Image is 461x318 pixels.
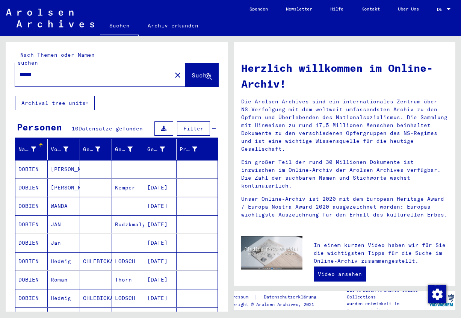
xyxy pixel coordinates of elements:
[100,17,139,36] a: Suchen
[48,179,80,197] mat-cell: [PERSON_NAME]
[258,293,325,301] a: Datenschutzerklärung
[6,9,94,27] img: Arolsen_neg.svg
[48,197,80,215] mat-cell: WANDA
[180,143,209,155] div: Prisoner #
[112,139,144,160] mat-header-cell: Geburt‏
[185,63,218,86] button: Suche
[144,179,177,197] mat-cell: [DATE]
[144,234,177,252] mat-cell: [DATE]
[15,96,95,110] button: Archival tree units
[144,252,177,270] mat-cell: [DATE]
[48,252,80,270] mat-cell: Hedwig
[144,197,177,215] mat-cell: [DATE]
[314,241,448,265] p: In einem kurzen Video haben wir für Sie die wichtigsten Tipps für die Suche im Online-Archiv zusa...
[17,120,62,134] div: Personen
[183,125,204,132] span: Filter
[15,215,48,233] mat-cell: DOBIEN
[347,300,428,314] p: wurden entwickelt in Partnerschaft mit
[79,125,143,132] span: Datensätze gefunden
[48,139,80,160] mat-header-cell: Vorname
[241,98,448,153] p: Die Arolsen Archives sind ein internationales Zentrum über NS-Verfolgung mit dem weltweit umfasse...
[115,143,144,155] div: Geburt‏
[18,145,36,153] div: Nachname
[192,71,210,79] span: Suche
[15,271,48,289] mat-cell: DOBIEN
[15,179,48,197] mat-cell: DOBIEN
[147,145,165,153] div: Geburtsdatum
[241,60,448,92] h1: Herzlich willkommen im Online-Archiv!
[15,139,48,160] mat-header-cell: Nachname
[144,289,177,307] mat-cell: [DATE]
[15,197,48,215] mat-cell: DOBIEN
[51,143,80,155] div: Vorname
[72,125,79,132] span: 10
[241,158,448,190] p: Ein großer Teil der rund 30 Millionen Dokumente ist inzwischen im Online-Archiv der Arolsen Archi...
[18,51,95,66] mat-label: Nach Themen oder Namen suchen
[48,215,80,233] mat-cell: JAN
[15,252,48,270] mat-cell: DOBIEN
[15,234,48,252] mat-cell: DOBIEN
[115,145,133,153] div: Geburt‏
[347,287,428,300] p: Die Arolsen Archives Online-Collections
[48,160,80,178] mat-cell: [PERSON_NAME]
[112,215,144,233] mat-cell: Rudzkmaly
[225,293,325,301] div: |
[170,67,185,82] button: Clear
[112,271,144,289] mat-cell: Thorn
[112,179,144,197] mat-cell: Kemper
[225,301,325,308] p: Copyright © Arolsen Archives, 2021
[112,289,144,307] mat-cell: LODSCH
[112,252,144,270] mat-cell: LODSCH
[48,289,80,307] mat-cell: Hedwig
[241,195,448,219] p: Unser Online-Archiv ist 2020 mit dem European Heritage Award / Europa Nostra Award 2020 ausgezeic...
[144,215,177,233] mat-cell: [DATE]
[83,145,101,153] div: Geburtsname
[241,236,302,270] img: video.jpg
[177,139,218,160] mat-header-cell: Prisoner #
[15,160,48,178] mat-cell: DOBIEN
[173,71,182,80] mat-icon: close
[15,289,48,307] mat-cell: DOBIEN
[437,7,445,12] span: DE
[51,145,68,153] div: Vorname
[18,143,47,155] div: Nachname
[83,143,112,155] div: Geburtsname
[144,271,177,289] mat-cell: [DATE]
[428,285,446,303] img: Zustimmung ändern
[147,143,176,155] div: Geburtsdatum
[177,121,210,136] button: Filter
[225,293,254,301] a: Impressum
[80,289,112,307] mat-cell: CHLEBICKA
[80,252,112,270] mat-cell: CHLEBICKA
[139,17,207,35] a: Archiv erkunden
[314,267,366,282] a: Video ansehen
[180,145,197,153] div: Prisoner #
[48,271,80,289] mat-cell: Roman
[48,234,80,252] mat-cell: Jan
[80,139,112,160] mat-header-cell: Geburtsname
[144,139,177,160] mat-header-cell: Geburtsdatum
